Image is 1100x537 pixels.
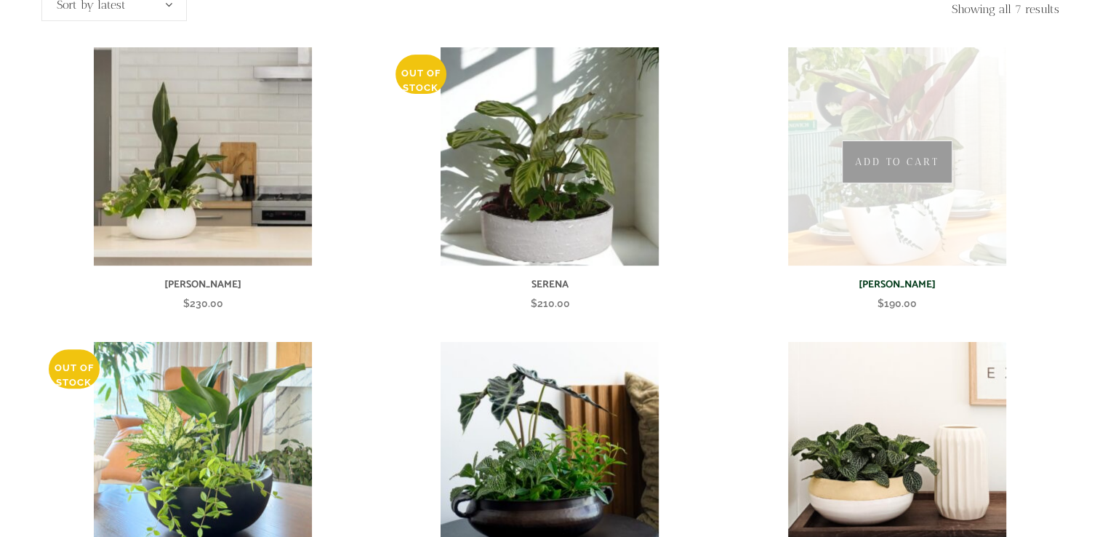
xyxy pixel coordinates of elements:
[388,277,712,294] h6: SERENA
[441,47,659,266] img: SERENA
[94,47,312,266] img: VALENTINA
[401,68,441,93] span: Out of stock
[735,277,1059,294] h6: [PERSON_NAME]
[530,298,569,309] bdi: 210.00
[55,362,94,388] span: Out of stock
[878,298,917,309] bdi: 190.00
[530,298,537,309] span: $
[41,47,365,266] a: VALENTINA
[735,266,1059,313] a: [PERSON_NAME] $190.00
[788,47,1006,266] img: PRISCILLA
[735,47,1059,266] a: PRISCILLA
[388,266,712,313] a: SERENA $210.00
[878,298,884,309] span: $
[41,277,365,294] h6: [PERSON_NAME]
[388,47,712,266] a: SERENA
[183,298,190,309] span: $
[41,266,365,313] a: [PERSON_NAME] $230.00
[842,140,952,183] a: Add to cart: “PRISCILLA”
[183,298,223,309] bdi: 230.00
